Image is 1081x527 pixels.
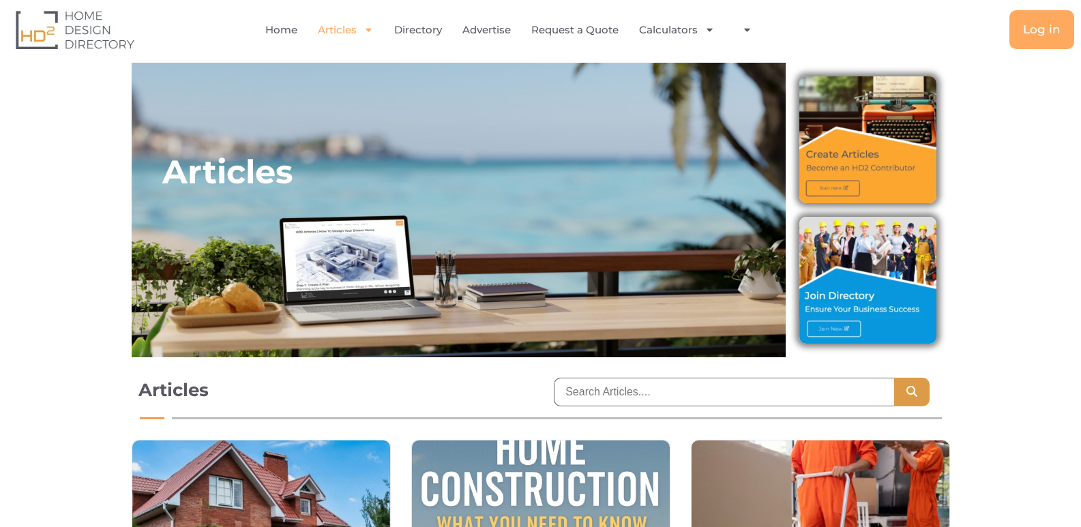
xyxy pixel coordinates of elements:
[162,151,293,192] h2: Articles
[394,14,442,46] a: Directory
[894,378,930,406] button: Search
[1023,24,1061,35] span: Log in
[799,76,936,203] img: Create Articles
[318,14,374,46] a: Articles
[531,14,619,46] a: Request a Quote
[265,14,297,46] a: Home
[138,378,527,402] h1: Articles
[554,378,893,406] input: Search Articles....
[220,14,808,46] nav: Menu
[639,14,715,46] a: Calculators
[799,217,936,344] img: Join Directory
[1009,10,1074,49] a: Log in
[462,14,511,46] a: Advertise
